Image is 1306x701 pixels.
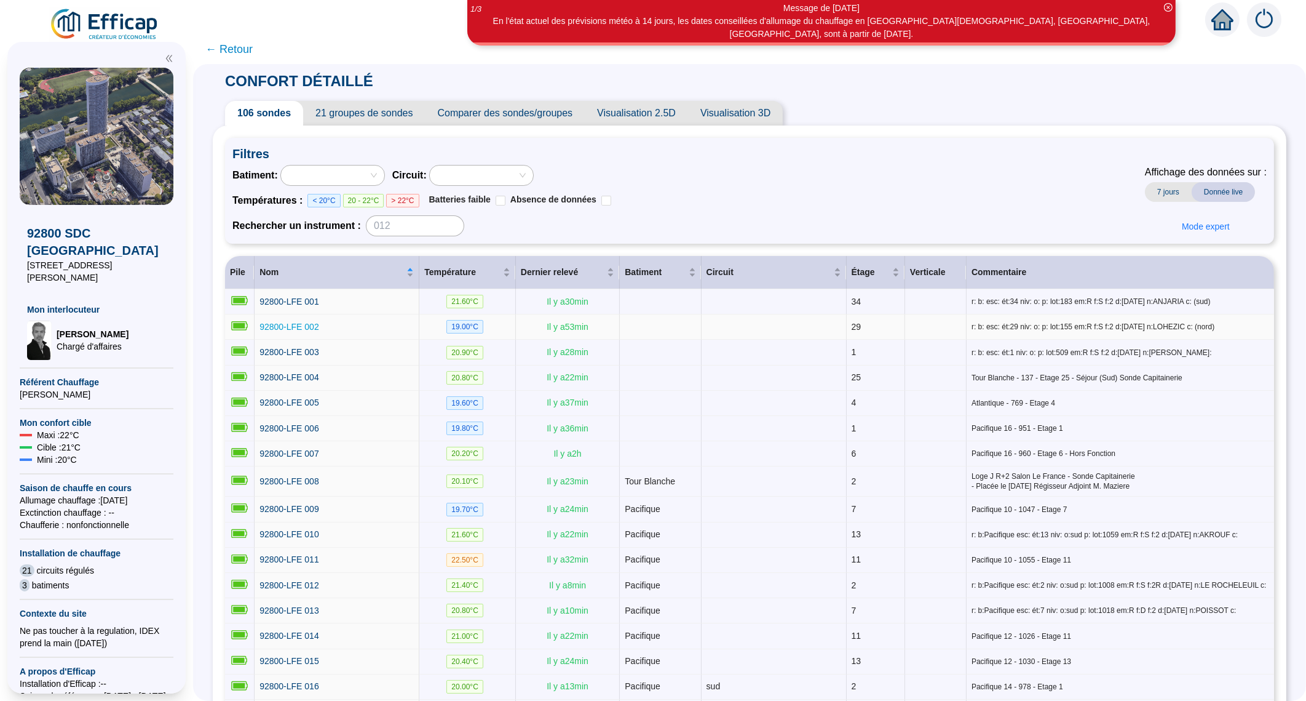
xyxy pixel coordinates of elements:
[259,475,319,488] a: 92800-LFE 008
[972,322,1269,332] span: r: b: esc: ét:29 niv: o: p: lot:155 em:R f:S f:2 d:[DATE] n:LOHEZIC c: (nord)
[259,553,319,566] a: 92800-LFE 011
[688,101,783,126] span: Visualisation 3D
[549,580,586,590] span: Il y a 8 min
[972,530,1269,540] span: r: b:Pacifique esc: ét:13 niv: o:sud p: lot:1059 em:R f:S f:2 d:[DATE] n:AKROUF c:
[259,579,319,592] a: 92800-LFE 012
[972,631,1269,641] span: Pacifique 12 - 1026 - Etage 11
[20,564,34,577] span: 21
[1172,217,1240,236] button: Mode expert
[20,417,173,429] span: Mon confort cible
[446,320,483,334] span: 19.00 °C
[972,657,1269,667] span: Pacifique 12 - 1030 - Etage 13
[20,579,30,591] span: 3
[32,579,69,591] span: batiments
[852,681,857,691] span: 2
[1164,3,1173,12] span: close-circle
[625,555,660,564] span: Pacifique
[392,168,427,183] span: Circuit :
[852,529,861,539] span: 13
[972,580,1269,590] span: r: b:Pacifique esc: ét:2 niv: o:sud p: lot:1008 em:R f:S f:2R d:[DATE] n:LE ROCHELEUIL c:
[259,396,319,409] a: 92800-LFE 005
[446,528,483,542] span: 21.60 °C
[905,256,967,289] th: Verticale
[972,505,1269,515] span: Pacifique 10 - 1047 - Etage 7
[446,655,483,668] span: 20.40 °C
[446,503,483,516] span: 19.70 °C
[259,476,319,486] span: 92800-LFE 008
[706,266,831,279] span: Circuit
[547,322,588,332] span: Il y a 53 min
[259,321,319,334] a: 92800-LFE 002
[554,449,582,459] span: Il y a 2 h
[547,297,588,306] span: Il y a 30 min
[37,564,94,577] span: circuits régulés
[547,398,588,407] span: Il y a 37 min
[20,388,173,401] span: [PERSON_NAME]
[259,322,319,332] span: 92800-LFE 002
[967,256,1274,289] th: Commentaire
[213,73,386,89] span: CONFORT DÉTAILLÉ
[446,604,483,617] span: 20.80 °C
[510,194,596,204] span: Absence de données
[259,346,319,359] a: 92800-LFE 003
[852,398,857,407] span: 4
[702,256,847,289] th: Circuit
[49,7,160,42] img: efficap energie logo
[446,346,483,359] span: 20.90 °C
[259,529,319,539] span: 92800-LFE 010
[20,507,173,519] span: Exctinction chauffage : --
[366,215,464,236] input: 012
[625,681,660,691] span: Pacifique
[429,194,491,204] span: Batteries faible
[972,471,1269,491] span: Loge J R+2 Salon Le France - Sonde Capitainerie - Placée le [DATE] Régisseur Adjoint M. Maziere
[259,371,319,384] a: 92800-LFE 004
[852,322,861,332] span: 29
[259,423,319,433] span: 92800-LFE 006
[27,259,166,284] span: [STREET_ADDRESS][PERSON_NAME]
[847,256,905,289] th: Étage
[470,4,481,14] i: 1 / 3
[547,476,588,486] span: Il y a 23 min
[446,630,483,643] span: 21.00 °C
[259,347,319,357] span: 92800-LFE 003
[259,681,319,691] span: 92800-LFE 016
[259,449,319,459] span: 92800-LFE 007
[232,193,307,208] span: Températures :
[516,256,620,289] th: Dernier relevé
[852,372,861,382] span: 25
[303,101,425,126] span: 21 groupes de sondes
[446,396,483,410] span: 19.60 °C
[972,555,1269,565] span: Pacifique 10 - 1055 - Etage 11
[547,372,588,382] span: Il y a 22 min
[625,476,675,486] span: Tour Blanche
[521,266,604,279] span: Dernier relevé
[57,328,129,340] span: [PERSON_NAME]
[259,504,319,514] span: 92800-LFE 009
[852,449,857,459] span: 6
[446,553,483,567] span: 22.50 °C
[852,606,857,615] span: 7
[20,665,173,678] span: A propos d'Efficap
[972,398,1269,408] span: Atlantique - 769 - Etage 4
[972,606,1269,615] span: r: b:Pacifique esc: ét:7 niv: o:sud p: lot:1018 em:R f:D f:2 d:[DATE] n:POISSOT c:
[259,266,404,279] span: Nom
[585,101,688,126] span: Visualisation 2.5D
[1211,9,1233,31] span: home
[625,631,660,641] span: Pacifique
[20,607,173,620] span: Contexte du site
[625,504,660,514] span: Pacifique
[972,682,1269,692] span: Pacifique 14 - 978 - Etage 1
[972,348,1269,358] span: r: b: esc: ét:1 niv: o: p: lot:509 em:R f:S f:2 d:[DATE] n:[PERSON_NAME]:
[852,656,861,666] span: 13
[259,398,319,407] span: 92800-LFE 005
[1145,182,1192,202] span: 7 jours
[259,580,319,590] span: 92800-LFE 012
[852,347,857,357] span: 1
[852,297,861,306] span: 34
[259,656,319,666] span: 92800-LFE 015
[547,606,588,615] span: Il y a 10 min
[469,15,1174,41] div: En l'état actuel des prévisions météo à 14 jours, les dates conseillées d'allumage du chauffage e...
[852,476,857,486] span: 2
[446,475,483,488] span: 20.10 °C
[259,295,319,308] a: 92800-LFE 001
